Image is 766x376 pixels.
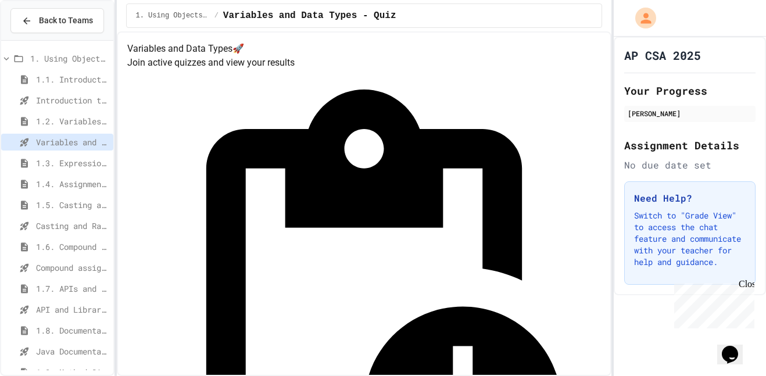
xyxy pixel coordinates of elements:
span: Variables and Data Types - Quiz [36,136,109,148]
p: Join active quizzes and view your results [127,56,602,70]
span: 1.3. Expressions and Output [New] [36,157,109,169]
h3: Need Help? [634,191,746,205]
h2: Your Progress [624,83,756,99]
h4: Variables and Data Types 🚀 [127,42,602,56]
div: Chat with us now!Close [5,5,80,74]
p: Switch to "Grade View" to access the chat feature and communicate with your teacher for help and ... [634,210,746,268]
span: 1.7. APIs and Libraries [36,282,109,295]
span: Java Documentation with Comments - Topic 1.8 [36,345,109,357]
span: Introduction to Algorithms, Programming, and Compilers [36,94,109,106]
span: Back to Teams [39,15,93,27]
span: 1.1. Introduction to Algorithms, Programming, and Compilers [36,73,109,85]
div: My Account [623,5,659,31]
span: / [214,11,219,20]
span: Compound assignment operators - Quiz [36,262,109,274]
button: Back to Teams [10,8,104,33]
span: 1.6. Compound Assignment Operators [36,241,109,253]
h1: AP CSA 2025 [624,47,701,63]
span: 1.2. Variables and Data Types [36,115,109,127]
span: Casting and Ranges of variables - Quiz [36,220,109,232]
span: Variables and Data Types - Quiz [223,9,396,23]
span: 1.4. Assignment and Input [36,178,109,190]
iframe: chat widget [670,279,754,328]
span: 1. Using Objects and Methods [30,52,109,65]
span: 1.5. Casting and Ranges of Values [36,199,109,211]
h2: Assignment Details [624,137,756,153]
iframe: chat widget [717,330,754,364]
div: [PERSON_NAME] [628,108,752,119]
span: 1. Using Objects and Methods [136,11,210,20]
div: No due date set [624,158,756,172]
span: API and Libraries - Topic 1.7 [36,303,109,316]
span: 1.8. Documentation with Comments and Preconditions [36,324,109,336]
